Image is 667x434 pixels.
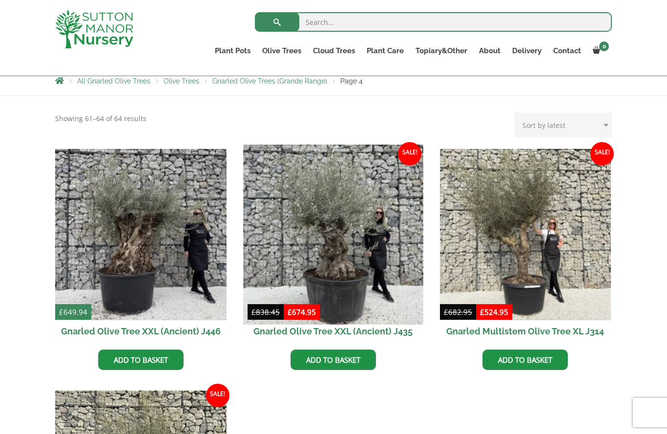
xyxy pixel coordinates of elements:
a: Add to basket: “Gnarled Olive Tree XXL (Ancient) J435” [291,350,376,370]
a: Delivery [506,44,547,58]
img: Gnarled Multistem Olive Tree XL J314 [440,149,611,320]
a: Sale! Gnarled Multistem Olive Tree XL J314 [440,149,611,342]
span: £ [251,307,256,317]
nav: Breadcrumbs [55,77,612,84]
a: Cloud Trees [307,44,361,58]
a: Contact [547,44,587,58]
a: Plant Pots [209,44,256,58]
bdi: 524.95 [480,307,508,317]
h2: Gnarled Olive Tree XXL (Ancient) J435 [248,320,419,342]
bdi: 682.95 [444,307,472,317]
a: Plant Care [361,44,410,58]
span: £ [288,307,292,317]
span: £ [59,307,63,317]
span: Sale! [398,142,421,165]
select: Shop order [515,113,612,137]
bdi: 649.94 [59,307,87,317]
a: £649.94 Gnarled Olive Tree XXL (Ancient) J446 [55,149,227,342]
p: Showing 61–64 of 64 results [55,113,146,124]
h2: Gnarled Olive Tree XXL (Ancient) J446 [55,320,227,342]
a: Add to basket: “Gnarled Olive Tree XXL (Ancient) J446” [98,350,184,370]
input: Search... [255,12,612,32]
a: Add to basket: “Gnarled Multistem Olive Tree XL J314” [482,350,568,370]
a: Gnarled Olive Trees (Grande Range) [212,77,327,85]
h2: Gnarled Multistem Olive Tree XL J314 [440,320,611,342]
span: Sale! [206,384,229,407]
a: About [473,44,506,58]
a: All Gnarled Olive Trees [77,77,150,85]
img: Gnarled Olive Tree XXL (Ancient) J446 [55,149,227,320]
bdi: 838.45 [251,307,280,317]
span: £ [444,307,448,317]
img: Gnarled Olive Tree XXL (Ancient) J435 [243,145,423,324]
span: Page 4 [340,77,363,85]
a: Topiary&Other [410,44,473,58]
a: Olive Trees [256,44,307,58]
a: 0 [587,44,612,58]
img: logo [55,10,133,48]
a: Olive Trees [164,77,199,85]
span: Sale! [590,142,614,165]
span: 0 [599,41,609,51]
a: Sale! Gnarled Olive Tree XXL (Ancient) J435 [248,149,419,342]
bdi: 674.95 [288,307,316,317]
span: £ [480,307,484,317]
